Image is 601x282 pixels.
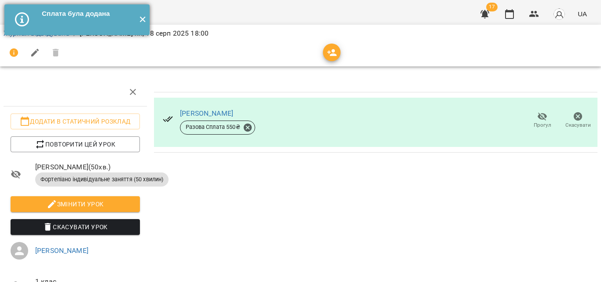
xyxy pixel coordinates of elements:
span: Повторити цей урок [18,139,133,150]
button: Змінити урок [11,196,140,212]
button: UA [574,6,590,22]
div: Сплата була додана [42,9,132,18]
a: [PERSON_NAME] [35,246,88,255]
button: Повторити цей урок [11,136,140,152]
button: Прогул [524,108,560,133]
a: [PERSON_NAME] [180,109,233,117]
span: UA [578,9,587,18]
button: Скасувати [560,108,596,133]
span: Скасувати [565,121,591,129]
span: [PERSON_NAME] ( 50 хв. ) [35,162,140,172]
nav: breadcrumb [4,28,597,39]
span: 17 [486,3,498,11]
button: Скасувати Урок [11,219,140,235]
span: Скасувати Урок [18,222,133,232]
span: Змінити урок [18,199,133,209]
span: Разова Сплата 550 ₴ [180,123,246,131]
span: Додати в статичний розклад [18,116,133,127]
span: Фортепіано індивідуальне заняття (50 хвилин) [35,176,169,183]
img: avatar_s.png [553,8,565,20]
button: Додати в статичний розклад [11,114,140,129]
span: Прогул [534,121,551,129]
div: Разова Сплата 550₴ [180,121,255,135]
